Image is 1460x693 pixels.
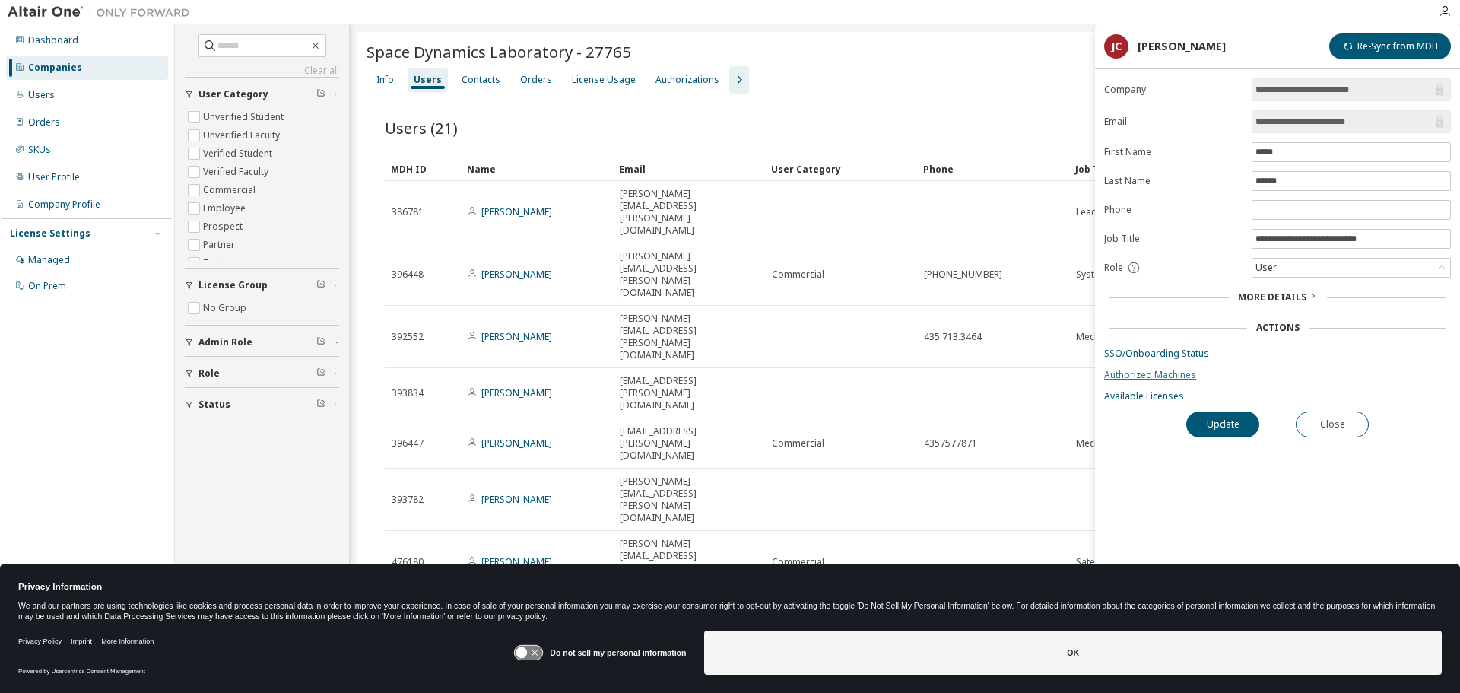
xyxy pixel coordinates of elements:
span: Admin Role [198,336,252,348]
span: Commercial [772,556,824,568]
button: Status [185,388,339,421]
span: Clear filter [316,336,325,348]
label: Prospect [203,218,246,236]
div: Phone [923,157,1063,181]
label: Phone [1104,204,1243,216]
label: Commercial [203,181,259,199]
button: License Group [185,269,339,302]
span: Status [198,399,230,411]
div: Authorizations [655,74,719,86]
span: [PERSON_NAME][EMAIL_ADDRESS][PERSON_NAME][DOMAIN_NAME] [620,188,758,237]
span: Lead RF Engineer [1076,206,1150,218]
div: Users [414,74,442,86]
div: Orders [28,116,60,129]
div: Name [467,157,607,181]
a: SSO/Onboarding Status [1104,348,1451,360]
span: 396447 [392,437,424,450]
a: [PERSON_NAME] [481,268,552,281]
label: Last Name [1104,175,1243,187]
div: Contacts [462,74,500,86]
span: [PERSON_NAME][EMAIL_ADDRESS][PERSON_NAME][DOMAIN_NAME] [620,475,758,524]
div: Info [376,74,394,86]
span: 4357577871 [924,437,977,450]
div: Email [619,157,759,181]
label: Job Title [1104,233,1243,245]
span: More Details [1238,291,1306,304]
span: License Group [198,279,268,291]
a: Authorized Machines [1104,369,1451,381]
div: User [1253,259,1279,276]
span: 393834 [392,387,424,399]
button: User Category [185,78,339,111]
span: Clear filter [316,88,325,100]
label: Company [1104,84,1243,96]
button: Admin Role [185,326,339,359]
span: [PERSON_NAME][EMAIL_ADDRESS][PERSON_NAME][DOMAIN_NAME] [620,538,758,587]
a: [PERSON_NAME] [481,386,552,399]
div: License Settings [10,227,90,240]
span: Clear filter [316,399,325,411]
label: Partner [203,236,238,254]
a: Available Licenses [1104,390,1451,402]
span: Users (21) [385,117,458,138]
span: Role [198,367,220,380]
span: [EMAIL_ADDRESS][PERSON_NAME][DOMAIN_NAME] [620,375,758,412]
div: User [1252,259,1450,277]
div: MDH ID [391,157,455,181]
label: Unverified Faculty [203,126,283,145]
div: Company Profile [28,199,100,211]
span: Mechanical Engineer [1076,437,1165,450]
a: [PERSON_NAME] [481,555,552,568]
div: Companies [28,62,82,74]
span: User Category [198,88,268,100]
a: [PERSON_NAME] [481,205,552,218]
div: On Prem [28,280,66,292]
span: [PERSON_NAME][EMAIL_ADDRESS][PERSON_NAME][DOMAIN_NAME] [620,250,758,299]
img: Altair One [8,5,198,20]
div: License Usage [572,74,636,86]
span: Commercial [772,269,824,281]
label: Unverified Student [203,108,287,126]
span: 393782 [392,494,424,506]
span: [EMAIL_ADDRESS][PERSON_NAME][DOMAIN_NAME] [620,425,758,462]
div: Actions [1256,322,1300,334]
div: Managed [28,254,70,266]
label: No Group [203,299,249,317]
span: Commercial [772,437,824,450]
div: [PERSON_NAME] [1138,40,1226,52]
div: Orders [520,74,552,86]
button: Close [1296,412,1369,437]
span: 396448 [392,269,424,281]
span: 435.713.3464 [924,331,982,343]
span: Systems Engineer [1076,269,1154,281]
div: Job Title [1075,157,1215,181]
span: Satellite Operator III [1076,556,1165,568]
label: Verified Faculty [203,163,271,181]
a: [PERSON_NAME] [481,330,552,343]
a: Clear all [185,65,339,77]
span: Clear filter [316,279,325,291]
span: [PHONE_NUMBER] [924,269,1002,281]
span: Space Dynamics Laboratory - 27765 [367,41,631,62]
span: 386781 [392,206,424,218]
button: Role [185,357,339,390]
div: Dashboard [28,34,78,46]
div: Users [28,89,55,101]
label: Verified Student [203,145,275,163]
button: Re-Sync from MDH [1329,33,1451,59]
a: [PERSON_NAME] [481,437,552,450]
label: Trial [203,254,225,272]
div: Jc [1104,34,1128,59]
a: [PERSON_NAME] [481,493,552,506]
span: Role [1104,262,1123,274]
span: 476180 [392,556,424,568]
button: Update [1186,412,1259,437]
span: Mechanical Engineer [1076,331,1165,343]
span: Clear filter [316,367,325,380]
div: User Profile [28,171,80,183]
label: First Name [1104,146,1243,158]
label: Email [1104,116,1243,128]
div: User Category [771,157,911,181]
span: [PERSON_NAME][EMAIL_ADDRESS][PERSON_NAME][DOMAIN_NAME] [620,313,758,361]
span: 392552 [392,331,424,343]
